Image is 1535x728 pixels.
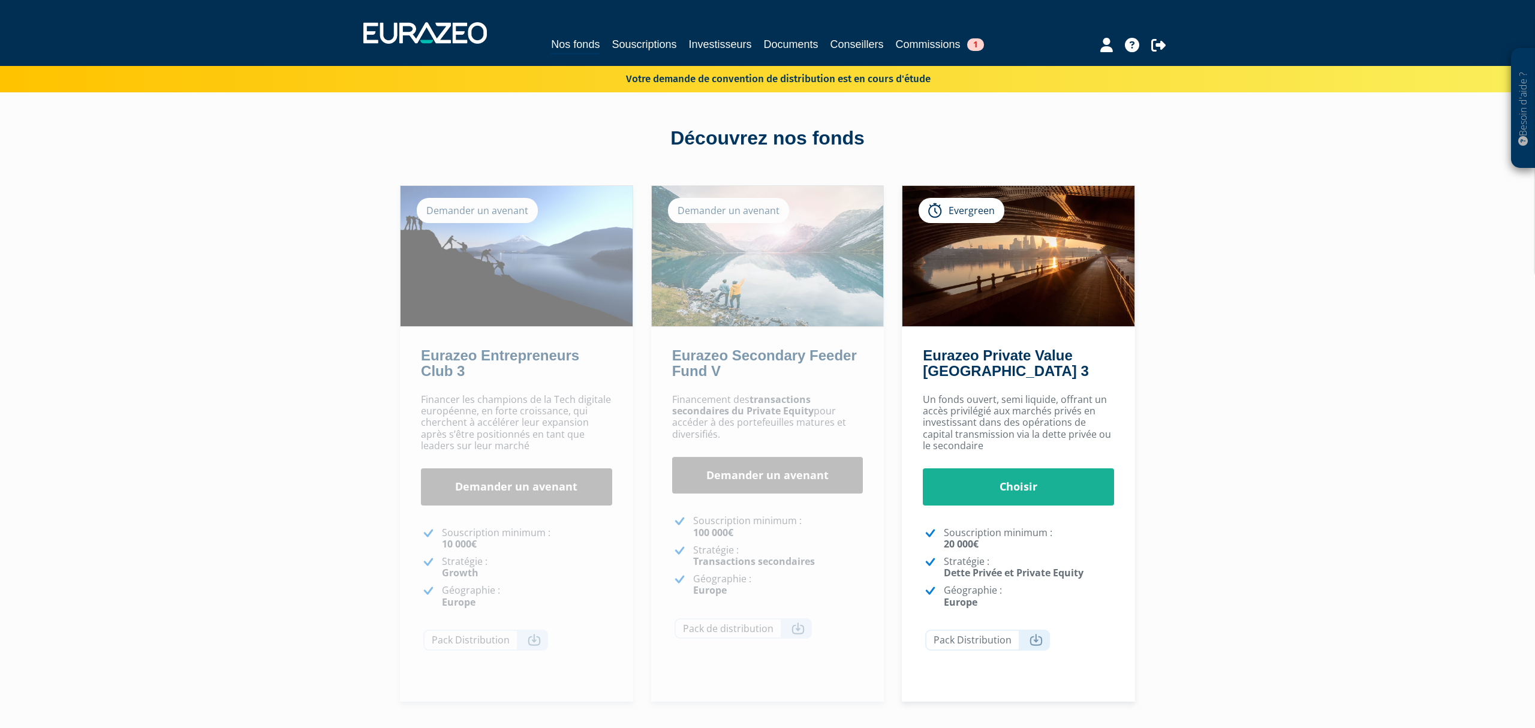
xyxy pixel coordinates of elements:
[442,566,478,579] strong: Growth
[830,36,884,53] a: Conseillers
[1516,55,1530,163] p: Besoin d'aide ?
[919,198,1004,223] div: Evergreen
[421,394,612,452] p: Financer les champions de la Tech digitale européenne, en forte croissance, qui cherchent à accél...
[693,555,815,568] strong: Transactions secondaires
[944,566,1083,579] strong: Dette Privée et Private Equity
[421,347,579,379] a: Eurazeo Entrepreneurs Club 3
[672,394,863,440] p: Financement des pour accéder à des portefeuilles matures et diversifiés.
[693,545,863,567] p: Stratégie :
[923,394,1114,452] p: Un fonds ouvert, semi liquide, offrant un accès privilégié aux marchés privés en investissant dan...
[944,556,1114,579] p: Stratégie :
[668,198,789,223] div: Demander un avenant
[442,595,475,609] strong: Europe
[363,22,487,44] img: 1732889491-logotype_eurazeo_blanc_rvb.png
[442,556,612,579] p: Stratégie :
[442,585,612,607] p: Géographie :
[417,198,538,223] div: Demander un avenant
[401,186,633,326] img: Eurazeo Entrepreneurs Club 3
[442,527,612,550] p: Souscription minimum :
[693,583,727,597] strong: Europe
[693,526,733,539] strong: 100 000€
[688,36,751,53] a: Investisseurs
[944,595,977,609] strong: Europe
[693,515,863,538] p: Souscription minimum :
[967,38,984,51] span: 1
[442,537,477,550] strong: 10 000€
[925,630,1050,651] a: Pack Distribution
[672,457,863,494] a: Demander un avenant
[591,69,931,86] p: Votre demande de convention de distribution est en cours d'étude
[426,125,1109,152] div: Découvrez nos fonds
[423,630,548,651] a: Pack Distribution
[764,36,818,53] a: Documents
[896,36,984,53] a: Commissions1
[612,36,676,53] a: Souscriptions
[551,36,600,55] a: Nos fonds
[693,573,863,596] p: Géographie :
[675,618,812,639] a: Pack de distribution
[923,468,1114,506] a: Choisir
[421,468,612,506] a: Demander un avenant
[944,537,979,550] strong: 20 000€
[672,347,857,379] a: Eurazeo Secondary Feeder Fund V
[902,186,1134,326] img: Eurazeo Private Value Europe 3
[923,347,1088,379] a: Eurazeo Private Value [GEOGRAPHIC_DATA] 3
[944,527,1114,550] p: Souscription minimum :
[672,393,814,417] strong: transactions secondaires du Private Equity
[944,585,1114,607] p: Géographie :
[652,186,884,326] img: Eurazeo Secondary Feeder Fund V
